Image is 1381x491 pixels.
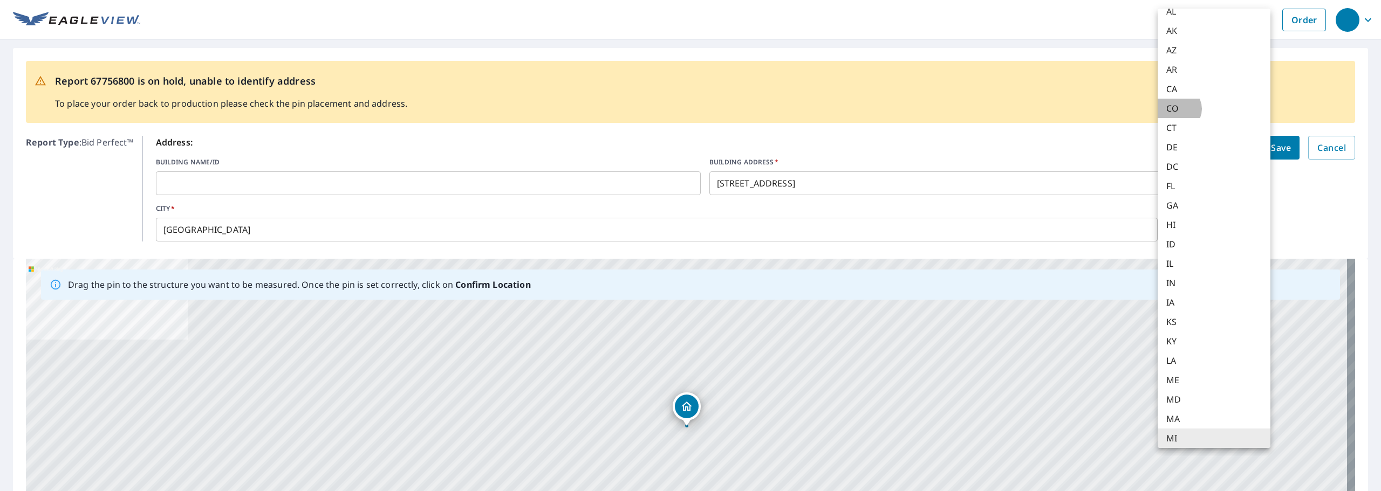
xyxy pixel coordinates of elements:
em: CA [1166,82,1177,95]
em: AZ [1166,44,1177,57]
em: AK [1166,24,1177,37]
em: ME [1166,374,1179,386]
em: HI [1166,218,1175,231]
em: ID [1166,238,1175,251]
em: AL [1166,5,1176,18]
em: MD [1166,393,1181,406]
em: IA [1166,296,1174,309]
em: GA [1166,199,1178,212]
em: KY [1166,335,1177,348]
em: IN [1166,276,1175,289]
em: DC [1166,160,1178,173]
em: KS [1166,315,1177,328]
em: CT [1166,121,1177,134]
em: MA [1166,412,1180,425]
em: AR [1166,63,1177,76]
em: IL [1166,257,1173,270]
em: FL [1166,179,1175,192]
em: DE [1166,141,1178,154]
em: LA [1166,354,1176,367]
em: MI [1166,432,1177,445]
em: CO [1166,102,1179,115]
